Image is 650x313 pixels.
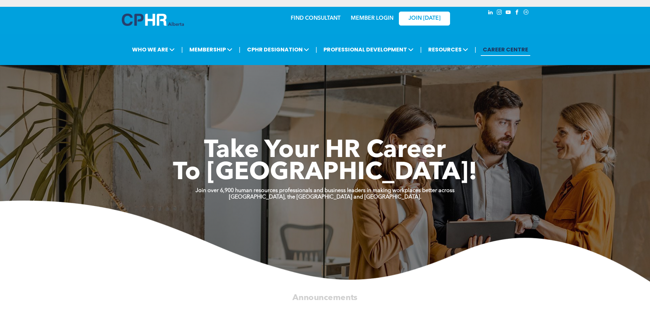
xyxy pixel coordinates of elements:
span: JOIN [DATE] [408,15,440,22]
a: JOIN [DATE] [399,12,450,26]
a: CAREER CENTRE [481,43,530,56]
span: Announcements [292,294,358,302]
a: MEMBER LOGIN [351,16,393,21]
li: | [420,43,422,57]
a: youtube [505,9,512,18]
span: Take Your HR Career [204,139,446,163]
li: | [475,43,476,57]
a: facebook [514,9,521,18]
span: To [GEOGRAPHIC_DATA]! [173,161,477,185]
li: | [239,43,241,57]
a: FIND CONSULTANT [291,16,341,21]
strong: Join over 6,900 human resources professionals and business leaders in making workplaces better ac... [196,188,454,193]
img: A blue and white logo for cp alberta [122,14,184,26]
li: | [181,43,183,57]
a: linkedin [487,9,494,18]
strong: [GEOGRAPHIC_DATA], the [GEOGRAPHIC_DATA] and [GEOGRAPHIC_DATA]. [229,194,421,200]
span: PROFESSIONAL DEVELOPMENT [321,43,416,56]
span: WHO WE ARE [130,43,177,56]
a: Social network [522,9,530,18]
span: CPHR DESIGNATION [245,43,311,56]
span: MEMBERSHIP [187,43,234,56]
li: | [316,43,317,57]
a: instagram [496,9,503,18]
span: RESOURCES [426,43,470,56]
